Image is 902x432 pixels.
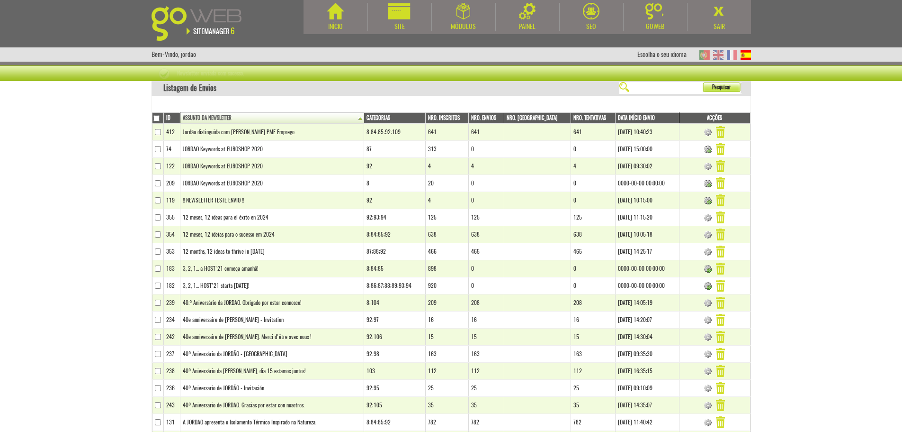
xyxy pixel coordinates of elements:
[425,260,469,277] td: 898
[615,294,679,312] td: [DATE] 14:05:19
[571,363,615,380] td: 112
[364,329,425,346] td: 92;106
[704,214,712,221] img: Newsletter Enviada
[364,397,425,414] td: 92;105
[180,226,364,243] td: 12 meses, 12 ideias para o sucesso em 2024
[716,399,725,411] img: Remover
[180,346,364,363] td: 40º Aniversário da JORDÃO - [GEOGRAPHIC_DATA]
[469,260,504,277] td: 0
[716,332,725,340] a: Remover Envio
[469,294,504,312] td: 208
[425,294,469,312] td: 209
[716,367,725,374] a: Remover Envio
[425,175,469,192] td: 20
[180,397,364,414] td: 40º Aniversario de JORDAO. Gracias por estar con nosotros.
[469,380,504,397] td: 25
[180,363,364,380] td: 40º Aniversário da [PERSON_NAME], dia 15 estamos juntos!
[425,243,469,260] td: 466
[364,226,425,243] td: 8;84;85;92
[425,141,469,158] td: 313
[699,50,710,60] img: PT
[364,141,425,158] td: 87
[716,315,725,323] a: Remover Envio
[711,3,727,19] img: Sair
[425,226,469,243] td: 638
[163,83,216,93] nobr: Listagem de Envios
[425,363,469,380] td: 112
[163,243,180,260] td: 353
[571,397,615,414] td: 35
[703,83,731,92] span: Pesquisar
[163,175,180,192] td: 209
[469,277,504,294] td: 0
[615,192,679,209] td: [DATE] 10:15:00
[425,192,469,209] td: 4
[615,175,679,192] td: 0000-00-00 00:00:00
[571,294,615,312] td: 208
[304,22,367,31] div: Início
[716,314,725,326] img: Remover
[716,416,725,428] img: Remover
[704,299,712,307] img: Envio Automático
[716,126,725,138] img: Remover
[704,196,712,203] a: Enviar Newsletter
[716,177,725,189] img: Remover
[615,312,679,329] td: [DATE] 14:20:07
[163,329,180,346] td: 242
[183,114,363,122] a: Assunto da Newsletter
[469,363,504,380] td: 112
[366,114,424,122] a: Categorias
[716,246,725,257] img: Remover
[716,143,725,155] img: Remover
[364,363,425,380] td: 103
[571,124,615,141] td: 641
[163,277,180,294] td: 182
[688,22,751,31] div: Sair
[364,380,425,397] td: 92;95
[704,197,712,204] img: Enviar Newsletter
[327,3,344,19] img: Início
[425,414,469,431] td: 782
[425,209,469,226] td: 125
[716,211,725,223] img: Remover
[571,312,615,329] td: 16
[163,158,180,175] td: 122
[425,397,469,414] td: 35
[364,346,425,363] td: 92;98
[469,124,504,141] td: 641
[716,382,725,394] img: Remover
[615,414,679,431] td: [DATE] 11:40:42
[425,380,469,397] td: 25
[425,158,469,175] td: 4
[615,209,679,226] td: [DATE] 11:15:20
[615,260,679,277] td: 0000-00-00 00:00:00
[716,280,725,292] img: Remover
[716,365,725,377] img: Remover
[716,196,725,203] a: Remover Envio
[469,158,504,175] td: 4
[704,264,712,272] a: Enviar Newsletter
[469,243,504,260] td: 465
[163,363,180,380] td: 238
[624,22,687,31] div: Goweb
[716,418,725,425] a: Remover Envio
[469,209,504,226] td: 125
[432,22,495,31] div: Módulos
[469,175,504,192] td: 0
[716,401,725,408] a: Remover Envio
[163,260,180,277] td: 183
[471,114,503,122] a: Nro. Envios
[571,380,615,397] td: 25
[469,329,504,346] td: 15
[716,230,725,238] a: Remover Envio
[716,349,725,357] a: Remover Envio
[615,243,679,260] td: [DATE] 14:25:17
[170,65,244,81] div: Newsletter enviada com sucesso.
[469,141,504,158] td: 0
[615,346,679,363] td: [DATE] 09:35:30
[180,260,364,277] td: 3, 2, 1... a HOST'21 começa amanhã!
[163,312,180,329] td: 234
[469,414,504,431] td: 782
[163,141,180,158] td: 74
[428,114,468,122] a: Nro. Inscritos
